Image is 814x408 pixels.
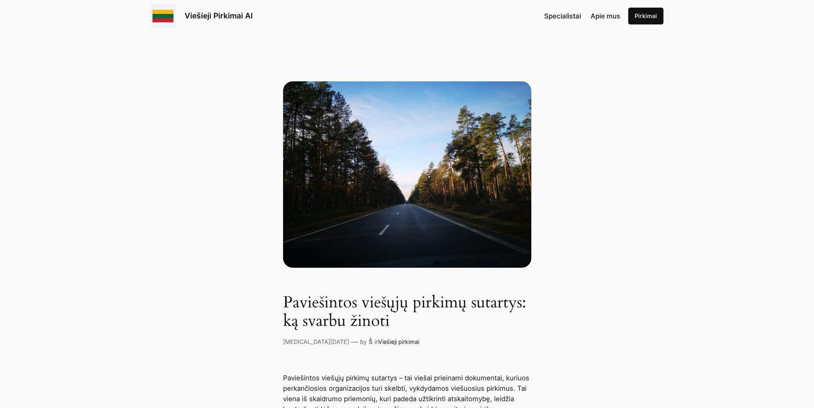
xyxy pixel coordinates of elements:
p: by [360,337,367,346]
a: Apie mus [591,11,620,21]
span: in [374,338,378,345]
nav: Navigation [544,11,620,21]
a: Š [369,338,372,345]
a: Viešieji pirkimai [378,338,419,345]
a: Pirkimai [628,8,663,24]
: asphalt road in between trees [283,81,531,268]
p: — [351,337,358,347]
a: Specialistai [544,11,581,21]
span: Apie mus [591,12,620,20]
span: Specialistai [544,12,581,20]
img: Viešieji pirkimai logo [151,4,175,28]
a: Viešieji Pirkimai AI [185,11,253,20]
h1: Paviešintos viešųjų pirkimų sutartys: ką svarbu žinoti [283,293,531,330]
a: [MEDICAL_DATA][DATE] [283,338,349,345]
